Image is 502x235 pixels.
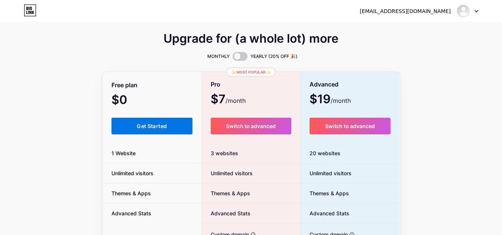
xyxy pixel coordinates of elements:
[226,123,276,129] span: Switch to advanced
[111,79,137,92] span: Free plan
[202,143,300,163] div: 3 websites
[211,78,220,91] span: Pro
[207,53,230,60] span: MONTHLY
[301,189,349,197] span: Themes & Apps
[301,209,349,217] span: Advanced Stats
[111,118,193,134] button: Get Started
[103,169,162,177] span: Unlimited visitors
[301,143,400,163] div: 20 websites
[325,123,375,129] span: Switch to advanced
[331,96,351,105] span: /month
[103,189,160,197] span: Themes & Apps
[211,118,291,134] button: Switch to advanced
[226,96,246,105] span: /month
[202,189,250,197] span: Themes & Apps
[202,169,253,177] span: Unlimited visitors
[360,7,451,15] div: [EMAIL_ADDRESS][DOMAIN_NAME]
[250,53,298,60] span: YEARLY (20% OFF 🎉)
[456,4,470,18] img: maxestates
[111,95,147,106] span: $0
[211,95,246,105] span: $7
[202,209,250,217] span: Advanced Stats
[163,34,339,43] span: Upgrade for (a whole lot) more
[103,209,160,217] span: Advanced Stats
[103,149,145,157] span: 1 Website
[310,78,339,91] span: Advanced
[310,95,351,105] span: $19
[310,118,391,134] button: Switch to advanced
[301,169,352,177] span: Unlimited visitors
[226,68,276,76] div: ✨ Most popular ✨
[137,123,167,129] span: Get Started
